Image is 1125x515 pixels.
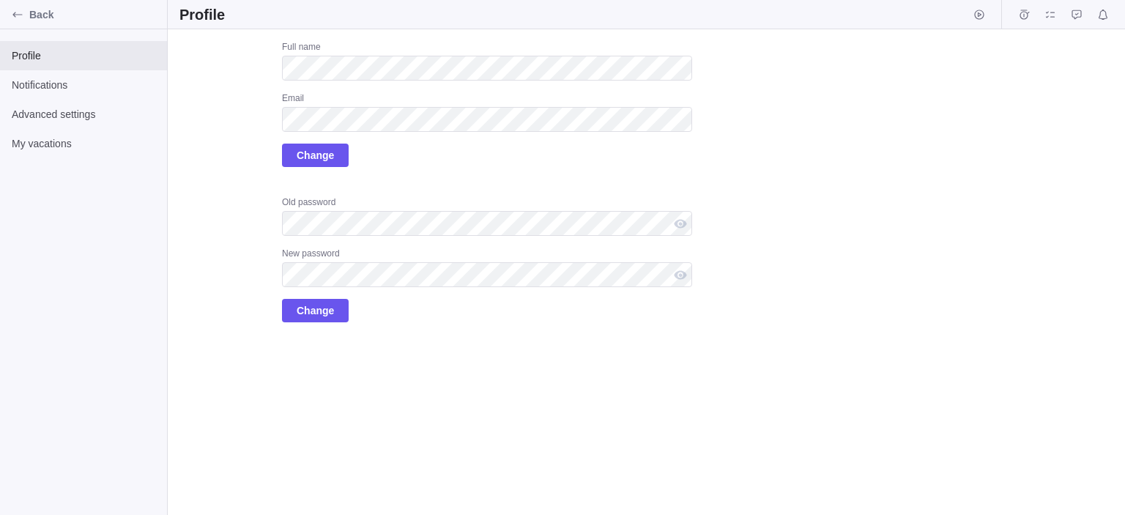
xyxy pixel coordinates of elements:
span: Notifications [12,78,155,92]
div: Email [282,92,692,107]
span: My assignments [1040,4,1061,25]
a: My assignments [1040,11,1061,23]
span: Approval requests [1066,4,1087,25]
span: Notifications [1093,4,1113,25]
span: Advanced settings [12,107,155,122]
div: Old password [282,196,692,211]
input: Full name [282,56,692,81]
a: Time logs [1014,11,1034,23]
span: Change [282,299,349,322]
span: Time logs [1014,4,1034,25]
h2: Profile [179,4,225,25]
span: Change [297,302,334,319]
input: Email [282,107,692,132]
span: Back [29,7,161,22]
a: Approval requests [1066,11,1087,23]
input: Old password [282,211,692,236]
span: Profile [12,48,155,63]
span: Change [297,147,334,164]
span: Change [282,144,349,167]
div: New password [282,248,692,262]
span: My vacations [12,136,155,151]
span: Start timer [969,4,990,25]
a: Notifications [1093,11,1113,23]
input: New password [282,262,692,287]
div: Full name [282,41,692,56]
